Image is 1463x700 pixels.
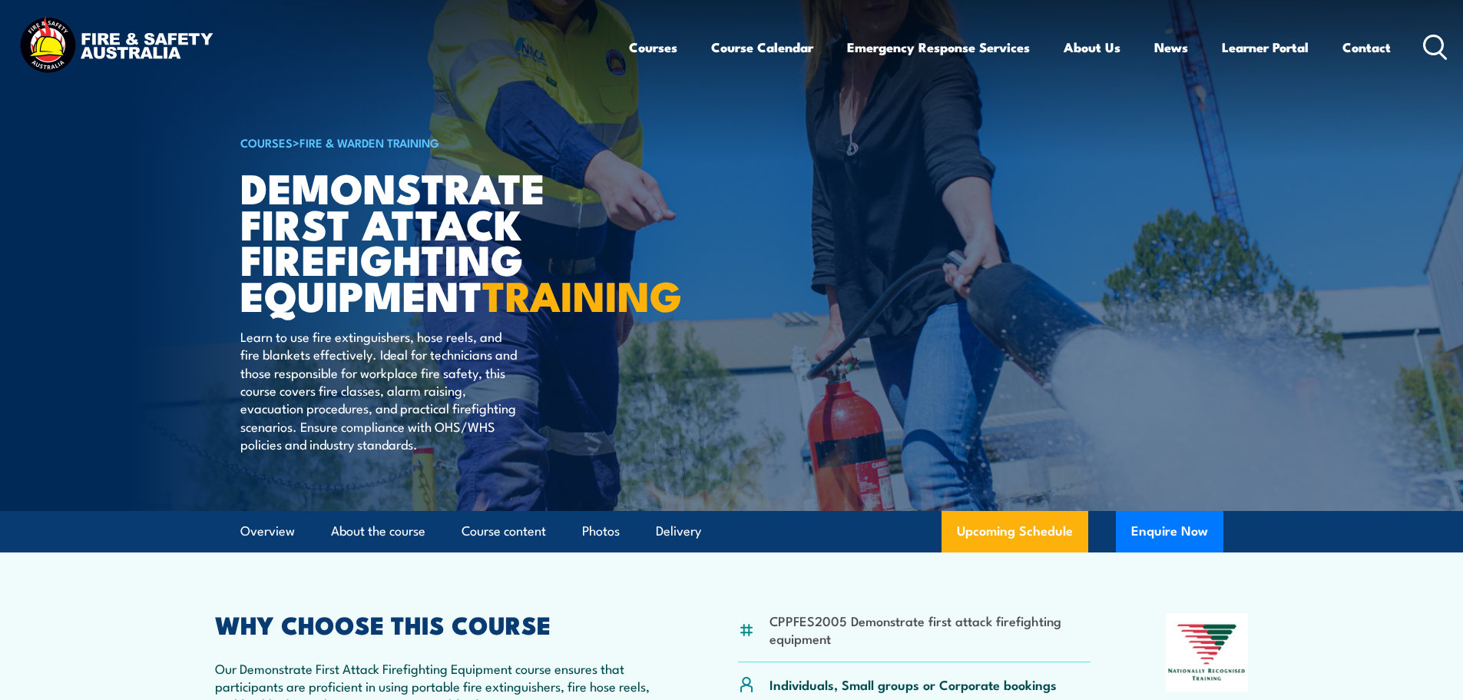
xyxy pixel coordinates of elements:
[240,511,295,552] a: Overview
[462,511,546,552] a: Course content
[215,613,664,635] h2: WHY CHOOSE THIS COURSE
[300,134,439,151] a: Fire & Warden Training
[240,327,521,453] p: Learn to use fire extinguishers, hose reels, and fire blankets effectively. Ideal for technicians...
[1166,613,1249,692] img: Nationally Recognised Training logo.
[1154,27,1188,68] a: News
[1116,511,1223,552] button: Enquire Now
[240,169,620,313] h1: Demonstrate First Attack Firefighting Equipment
[240,133,620,151] h6: >
[331,511,425,552] a: About the course
[770,675,1057,693] p: Individuals, Small groups or Corporate bookings
[1222,27,1309,68] a: Learner Portal
[629,27,677,68] a: Courses
[240,134,293,151] a: COURSES
[656,511,701,552] a: Delivery
[847,27,1030,68] a: Emergency Response Services
[770,612,1091,648] li: CPPFES2005 Demonstrate first attack firefighting equipment
[942,511,1088,552] a: Upcoming Schedule
[711,27,813,68] a: Course Calendar
[582,511,620,552] a: Photos
[1064,27,1120,68] a: About Us
[1342,27,1391,68] a: Contact
[482,262,682,326] strong: TRAINING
